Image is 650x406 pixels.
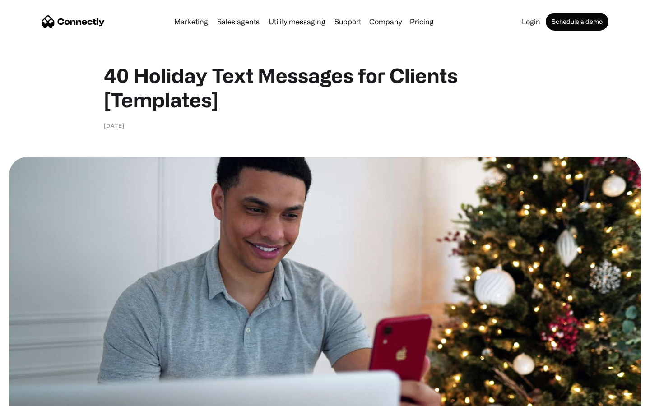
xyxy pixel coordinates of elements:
aside: Language selected: English [9,390,54,403]
a: Login [518,18,544,25]
div: Company [369,15,402,28]
a: Support [331,18,365,25]
div: [DATE] [104,121,125,130]
h1: 40 Holiday Text Messages for Clients [Templates] [104,63,546,112]
a: Marketing [171,18,212,25]
a: Sales agents [214,18,263,25]
ul: Language list [18,390,54,403]
a: Schedule a demo [546,13,608,31]
a: Utility messaging [265,18,329,25]
a: Pricing [406,18,437,25]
